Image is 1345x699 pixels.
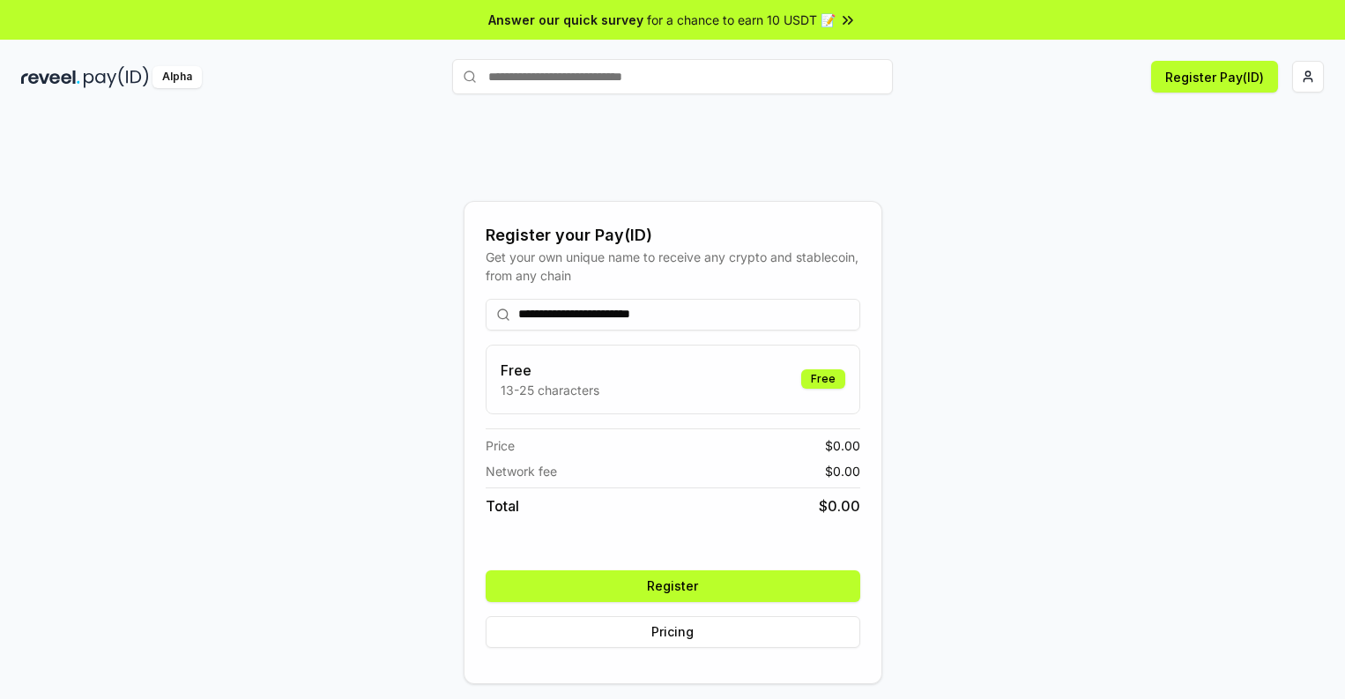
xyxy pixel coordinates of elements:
[819,495,860,517] span: $ 0.00
[1151,61,1278,93] button: Register Pay(ID)
[486,616,860,648] button: Pricing
[486,223,860,248] div: Register your Pay(ID)
[486,436,515,455] span: Price
[486,495,519,517] span: Total
[488,11,643,29] span: Answer our quick survey
[486,570,860,602] button: Register
[486,248,860,285] div: Get your own unique name to receive any crypto and stablecoin, from any chain
[825,462,860,480] span: $ 0.00
[486,462,557,480] span: Network fee
[21,66,80,88] img: reveel_dark
[501,360,599,381] h3: Free
[501,381,599,399] p: 13-25 characters
[647,11,836,29] span: for a chance to earn 10 USDT 📝
[825,436,860,455] span: $ 0.00
[801,369,845,389] div: Free
[84,66,149,88] img: pay_id
[152,66,202,88] div: Alpha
